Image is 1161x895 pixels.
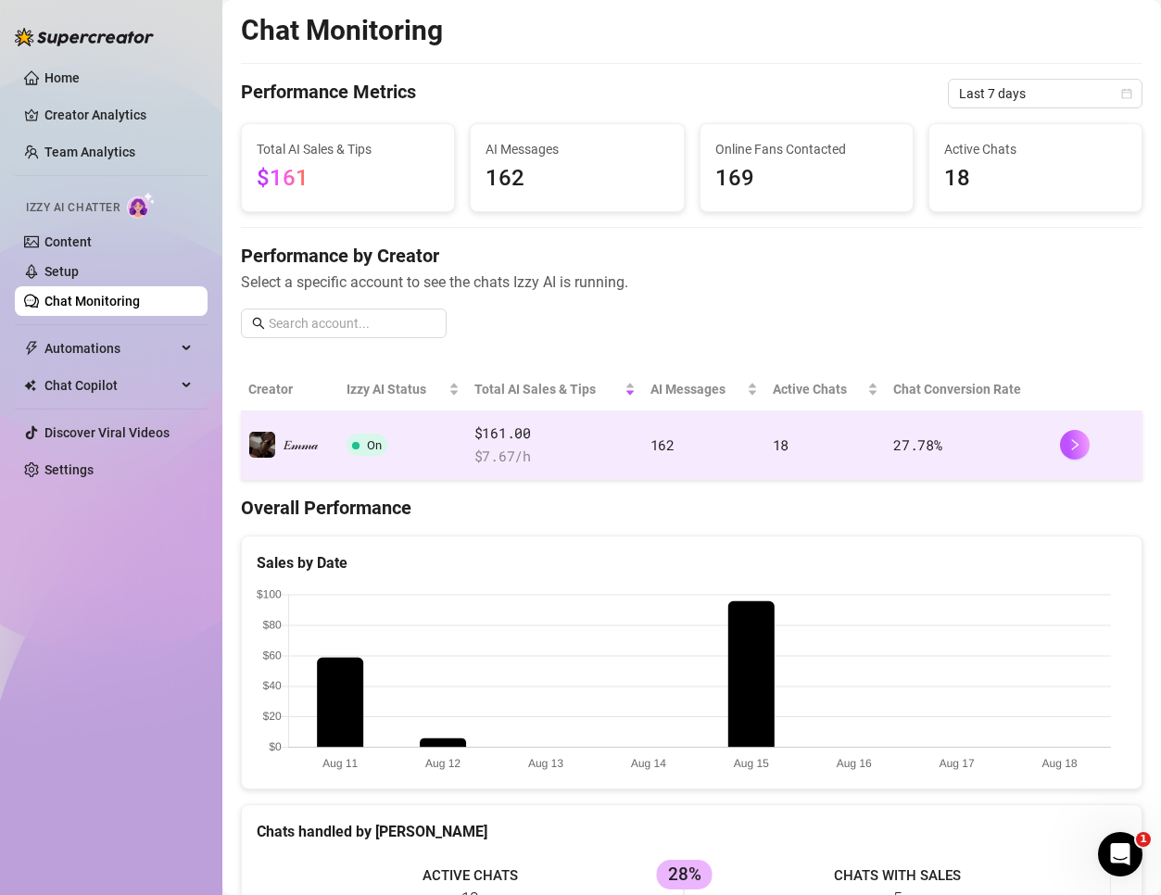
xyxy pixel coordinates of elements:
[44,462,94,477] a: Settings
[643,368,765,411] th: AI Messages
[944,161,1127,196] span: 18
[467,368,643,411] th: Total AI Sales & Tips
[15,28,154,46] img: logo-BBDzfeDw.svg
[241,79,416,108] h4: Performance Metrics
[44,100,193,130] a: Creator Analytics
[24,379,36,392] img: Chat Copilot
[339,368,467,411] th: Izzy AI Status
[44,334,176,363] span: Automations
[486,139,668,159] span: AI Messages
[26,199,120,217] span: Izzy AI Chatter
[269,313,435,334] input: Search account...
[944,139,1127,159] span: Active Chats
[24,341,39,356] span: thunderbolt
[886,368,1053,411] th: Chat Conversion Rate
[959,80,1131,107] span: Last 7 days
[1068,438,1081,451] span: right
[44,264,79,279] a: Setup
[765,368,887,411] th: Active Chats
[241,368,339,411] th: Creator
[257,551,1127,574] div: Sales by Date
[44,70,80,85] a: Home
[257,139,439,159] span: Total AI Sales & Tips
[650,379,743,399] span: AI Messages
[347,379,445,399] span: Izzy AI Status
[474,422,636,445] span: $161.00
[257,165,309,191] span: $161
[1121,88,1132,99] span: calendar
[1060,430,1090,460] button: right
[44,371,176,400] span: Chat Copilot
[44,234,92,249] a: Content
[127,192,156,219] img: AI Chatter
[367,438,382,452] span: On
[241,243,1142,269] h4: Performance by Creator
[893,435,941,454] span: 27.78 %
[241,271,1142,294] span: Select a specific account to see the chats Izzy AI is running.
[249,432,275,458] img: 𝐸𝓂𝓂𝒶
[257,820,1127,843] div: Chats handled by [PERSON_NAME]
[773,379,864,399] span: Active Chats
[284,437,318,452] span: 𝐸𝓂𝓂𝒶
[650,435,675,454] span: 162
[474,379,621,399] span: Total AI Sales & Tips
[241,495,1142,521] h4: Overall Performance
[773,435,789,454] span: 18
[474,446,636,468] span: $ 7.67 /h
[44,294,140,309] a: Chat Monitoring
[1098,832,1142,876] iframe: Intercom live chat
[715,161,898,196] span: 169
[715,139,898,159] span: Online Fans Contacted
[44,425,170,440] a: Discover Viral Videos
[252,317,265,330] span: search
[44,145,135,159] a: Team Analytics
[241,13,443,48] h2: Chat Monitoring
[1136,832,1151,847] span: 1
[486,161,668,196] span: 162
